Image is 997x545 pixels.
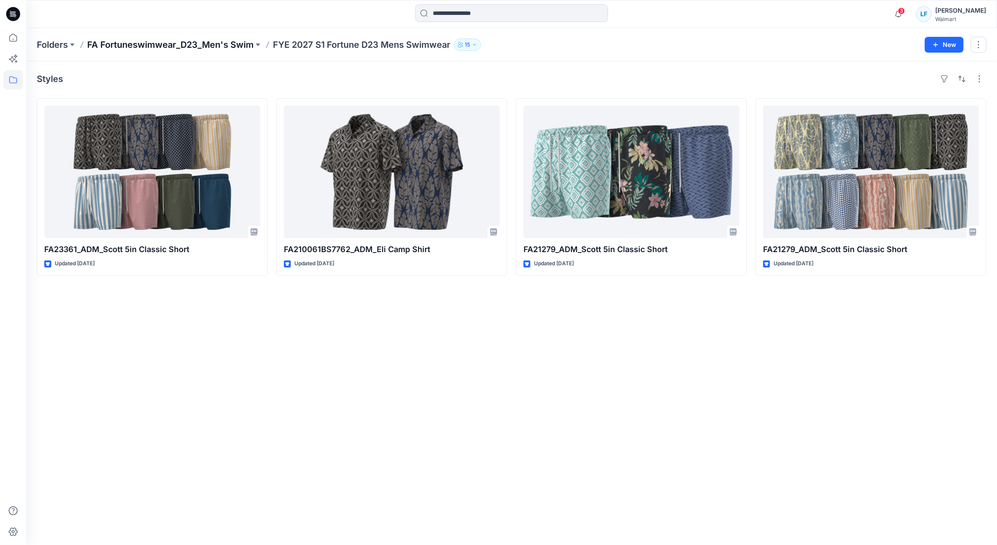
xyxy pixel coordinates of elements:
[935,16,986,22] div: Walmart
[284,106,500,238] a: FA210061BS7762_ADM_Eli Camp Shirt
[454,39,481,51] button: 15
[55,259,95,268] p: Updated [DATE]
[523,243,739,256] p: FA21279_ADM_Scott 5in Classic Short
[87,39,254,51] a: FA Fortuneswimwear_D23_Men's Swim
[935,5,986,16] div: [PERSON_NAME]
[37,39,68,51] a: Folders
[763,243,979,256] p: FA21279_ADM_Scott 5in Classic Short
[774,259,813,268] p: Updated [DATE]
[534,259,574,268] p: Updated [DATE]
[925,37,964,53] button: New
[898,7,905,14] span: 3
[465,40,470,50] p: 15
[44,106,260,238] a: FA23361_ADM_Scott 5in Classic Short
[273,39,450,51] p: FYE 2027 S1 Fortune D23 Mens Swimwear
[523,106,739,238] a: FA21279_ADM_Scott 5in Classic Short
[763,106,979,238] a: FA21279_ADM_Scott 5in Classic Short
[44,243,260,256] p: FA23361_ADM_Scott 5in Classic Short
[284,243,500,256] p: FA210061BS7762_ADM_Eli Camp Shirt
[916,6,932,22] div: LF
[37,74,63,84] h4: Styles
[294,259,334,268] p: Updated [DATE]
